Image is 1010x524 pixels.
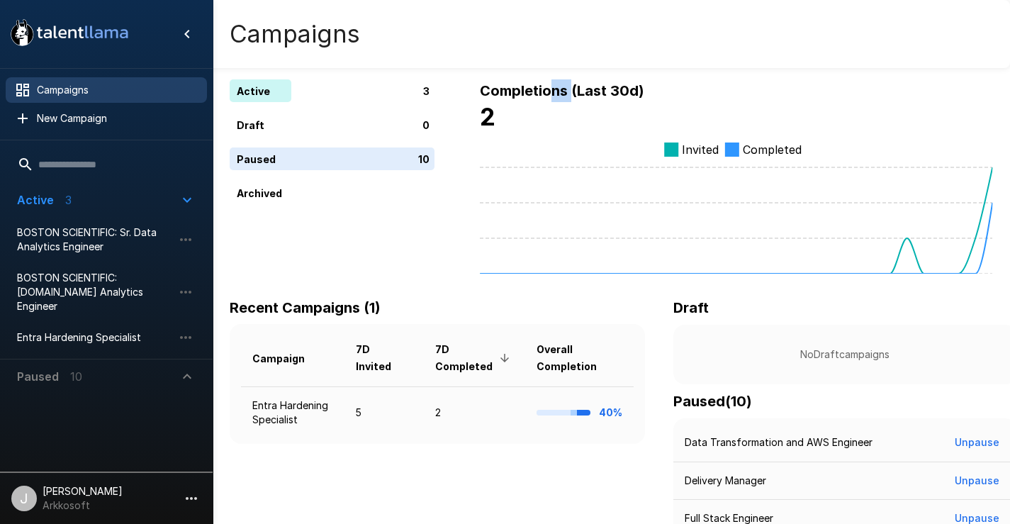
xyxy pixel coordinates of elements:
span: 7D Completed [435,341,514,375]
span: Overall Completion [537,341,622,375]
span: 7D Invited [356,341,413,375]
b: Paused ( 10 ) [673,393,752,410]
td: Entra Hardening Specialist [241,386,344,438]
b: Draft [673,299,709,316]
p: No Draft campaigns [696,347,994,362]
p: Delivery Manager [685,474,766,488]
td: 2 [424,386,525,438]
span: Campaign [252,350,323,367]
b: 2 [480,102,495,131]
p: Data Transformation and AWS Engineer [685,435,872,450]
button: Unpause [949,430,1005,456]
b: Recent Campaigns (1) [230,299,381,316]
p: 10 [418,152,430,167]
b: 40% [599,406,622,418]
td: 5 [344,386,424,438]
button: Unpause [949,468,1005,494]
p: 3 [423,84,430,99]
b: Completions (Last 30d) [480,82,644,99]
h4: Campaigns [230,19,360,49]
p: 0 [422,118,430,133]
